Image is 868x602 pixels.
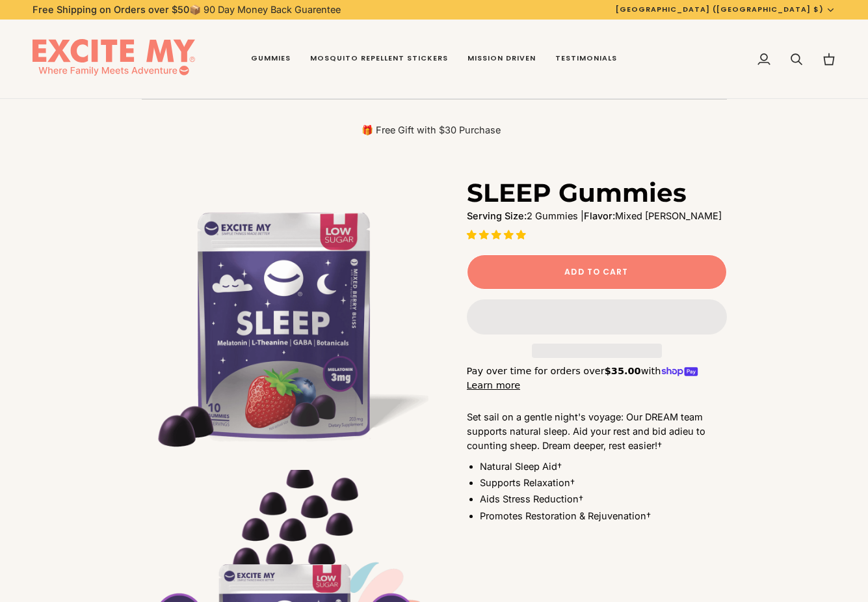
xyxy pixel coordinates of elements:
button: Add to Cart [467,254,727,290]
a: Gummies [241,20,300,99]
strong: Flavor: [584,210,615,221]
li: Natural Sleep Aid† [480,459,727,474]
li: Promotes Restoration & Rejuvenation† [480,509,727,523]
span: Mosquito Repellent Stickers [310,53,448,64]
a: Mission Driven [458,20,546,99]
a: Testimonials [546,20,627,99]
img: EXCITE MY® [33,39,195,79]
strong: Serving Size: [467,210,527,221]
strong: Free Shipping on Orders over $50 [33,4,189,15]
li: Aids Stress Reduction† [480,492,727,506]
li: Supports Relaxation† [480,476,727,490]
span: Set sail on a gentle night's voyage: Our DREAM team supports natural sleep. Aid your rest and bid... [467,411,705,451]
span: Testimonials [555,53,617,64]
span: Gummies [251,53,291,64]
button: [GEOGRAPHIC_DATA] ([GEOGRAPHIC_DATA] $) [606,4,845,15]
span: Add to Cart [564,266,628,278]
img: SLEEP Gummies [142,177,434,470]
p: 🎁 Free Gift with $30 Purchase [142,124,720,137]
a: Mosquito Repellent Stickers [300,20,458,99]
p: 📦 90 Day Money Back Guarentee [33,3,341,17]
span: 5.00 stars [467,229,529,240]
p: 2 Gummies | Mixed [PERSON_NAME] [467,209,727,223]
span: Mission Driven [467,53,536,64]
h1: SLEEP Gummies [467,177,687,209]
